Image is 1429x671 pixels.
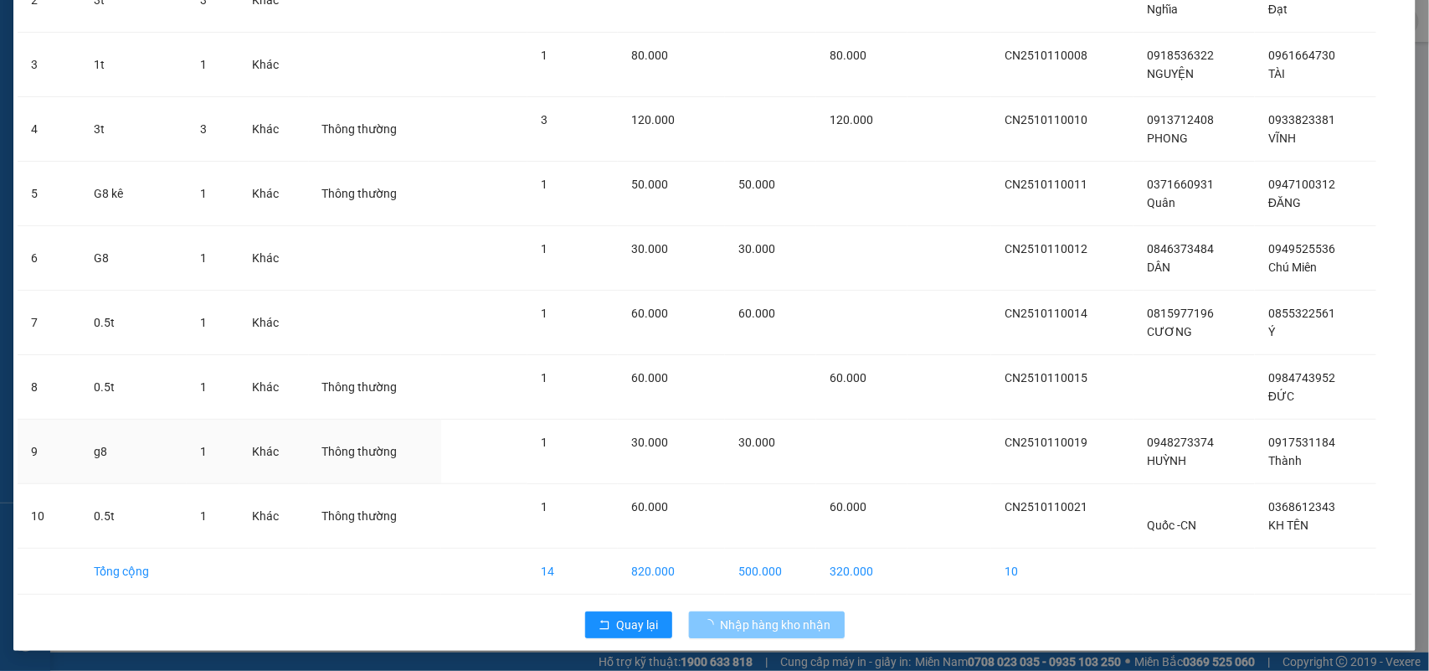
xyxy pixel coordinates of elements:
[541,307,547,320] span: 1
[1147,325,1192,338] span: CƯƠNG
[18,355,80,420] td: 8
[200,251,207,265] span: 1
[738,242,775,255] span: 30.000
[1268,49,1335,62] span: 0961664730
[631,307,668,320] span: 60.000
[200,445,207,458] span: 1
[200,58,207,71] span: 1
[309,355,441,420] td: Thông thường
[1147,454,1186,467] span: HUỲNH
[1147,178,1214,191] span: 0371660931
[631,242,668,255] span: 30.000
[1147,49,1214,62] span: 0918536322
[18,162,80,226] td: 5
[1268,519,1308,532] span: KH TÊN
[1268,325,1275,338] span: Ý
[239,97,309,162] td: Khác
[1268,132,1296,145] span: VĨNH
[200,187,207,200] span: 1
[239,291,309,355] td: Khác
[599,619,610,632] span: rollback
[309,420,441,484] td: Thông thường
[631,371,668,385] span: 60.000
[1005,178,1087,191] span: CN2510110011
[1005,371,1087,385] span: CN2510110015
[18,484,80,549] td: 10
[1147,261,1170,274] span: DÂN
[1268,3,1288,16] span: Đạt
[541,242,547,255] span: 1
[541,436,547,449] span: 1
[1147,113,1214,126] span: 0913712408
[200,380,207,394] span: 1
[738,178,775,191] span: 50.000
[527,549,618,595] td: 14
[1005,49,1087,62] span: CN2510110008
[991,549,1133,595] td: 10
[1268,390,1294,403] span: ĐỨC
[1005,242,1087,255] span: CN2510110012
[18,97,80,162] td: 4
[309,484,441,549] td: Thông thường
[721,616,831,634] span: Nhập hàng kho nhận
[830,500,866,514] span: 60.000
[200,509,207,523] span: 1
[1005,113,1087,126] span: CN2510110010
[617,616,659,634] span: Quay lại
[1147,307,1214,320] span: 0815977196
[618,549,725,595] td: 820.000
[1268,178,1335,191] span: 0947100312
[631,49,668,62] span: 80.000
[18,226,80,291] td: 6
[631,500,668,514] span: 60.000
[541,113,547,126] span: 3
[80,355,187,420] td: 0.5t
[239,484,309,549] td: Khác
[830,49,866,62] span: 80.000
[725,549,816,595] td: 500.000
[631,113,675,126] span: 120.000
[80,420,187,484] td: g8
[1268,500,1335,514] span: 0368612343
[830,371,866,385] span: 60.000
[1268,307,1335,320] span: 0855322561
[585,612,672,638] button: rollbackQuay lại
[1268,196,1301,209] span: ĐĂNG
[631,436,668,449] span: 30.000
[1005,307,1087,320] span: CN2510110014
[1268,67,1285,80] span: TÀI
[1268,436,1335,449] span: 0917531184
[239,162,309,226] td: Khác
[309,97,441,162] td: Thông thường
[541,49,547,62] span: 1
[738,307,775,320] span: 60.000
[702,619,721,631] span: loading
[541,500,547,514] span: 1
[18,291,80,355] td: 7
[309,162,441,226] td: Thông thường
[239,420,309,484] td: Khác
[1147,242,1214,255] span: 0846373484
[80,97,187,162] td: 3t
[1268,371,1335,385] span: 0984743952
[541,371,547,385] span: 1
[1268,454,1302,467] span: Thành
[80,484,187,549] td: 0.5t
[200,316,207,329] span: 1
[239,226,309,291] td: Khác
[1147,132,1188,145] span: PHONG
[80,162,187,226] td: G8 kê
[830,113,873,126] span: 120.000
[1147,3,1178,16] span: Nghĩa
[738,436,775,449] span: 30.000
[80,549,187,595] td: Tổng cộng
[239,355,309,420] td: Khác
[1005,436,1087,449] span: CN2510110019
[541,178,547,191] span: 1
[80,291,187,355] td: 0.5t
[816,549,907,595] td: 320.000
[239,33,309,97] td: Khác
[1147,436,1214,449] span: 0948273374
[689,612,845,638] button: Nhập hàng kho nhận
[1268,261,1317,274] span: Chú Miên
